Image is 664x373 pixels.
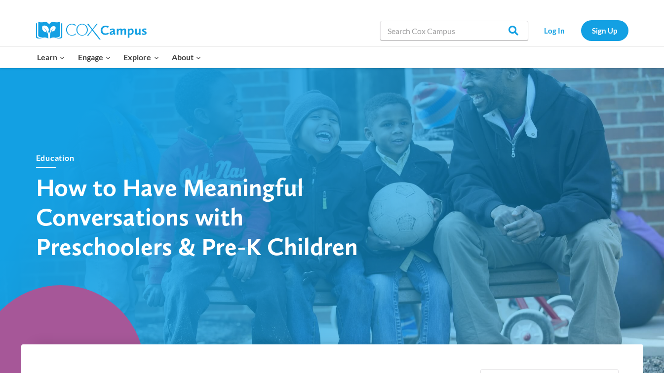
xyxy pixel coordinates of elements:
span: Explore [123,51,159,64]
span: Engage [78,51,111,64]
input: Search Cox Campus [380,21,528,40]
a: Log In [533,20,576,40]
span: About [172,51,201,64]
nav: Primary Navigation [31,47,208,68]
h1: How to Have Meaningful Conversations with Preschoolers & Pre-K Children [36,172,382,261]
span: Learn [37,51,65,64]
a: Sign Up [581,20,628,40]
img: Cox Campus [36,22,147,39]
a: Education [36,153,75,162]
nav: Secondary Navigation [533,20,628,40]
